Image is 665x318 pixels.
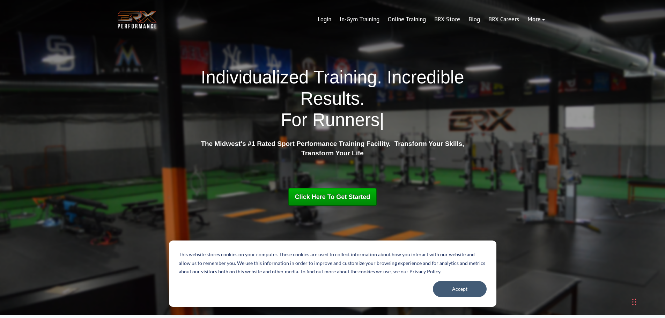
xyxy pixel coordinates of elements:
div: Drag [632,291,636,312]
span: For Runners [281,110,379,130]
iframe: Chat Widget [566,243,665,318]
a: Login [313,11,335,28]
span: Click Here To Get Started [295,193,370,200]
strong: The Midwest's #1 Rated Sport Performance Training Facility. Transform Your Skills, Transform Your... [201,140,464,157]
p: This website stores cookies on your computer. These cookies are used to collect information about... [179,250,487,276]
div: Navigation Menu [313,11,549,28]
div: Cookie banner [169,241,496,307]
h1: Individualized Training. Incredible Results. [198,67,467,131]
a: Online Training [384,11,430,28]
a: BRX Careers [484,11,523,28]
span: | [380,110,384,130]
a: Blog [464,11,484,28]
a: More [523,11,549,28]
img: BRX Transparent Logo-2 [116,9,158,30]
a: In-Gym Training [335,11,384,28]
a: BRX Store [430,11,464,28]
a: Click Here To Get Started [288,188,377,206]
button: Accept [433,281,487,297]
